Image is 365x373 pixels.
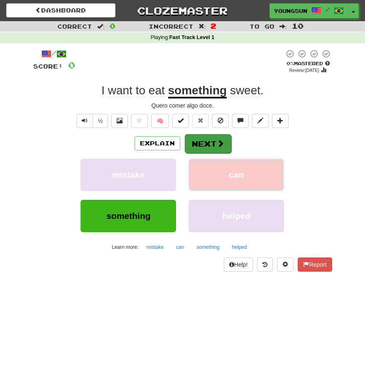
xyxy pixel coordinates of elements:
span: 0 [110,22,115,30]
span: 0 [68,60,75,70]
button: Next [185,134,231,153]
span: : [279,23,287,29]
span: Incorrect [149,23,194,30]
a: Clozemaster [128,3,237,18]
button: Set this sentence to 100% Mastered (alt+m) [172,114,189,128]
span: 0 % [287,61,294,66]
button: Help! [224,258,253,272]
div: Mastered [284,60,332,67]
button: Play sentence audio (ctl+space) [76,114,93,128]
button: Edit sentence (alt+d) [252,114,269,128]
span: I [101,84,105,97]
div: Text-to-speech controls [75,114,108,128]
span: helped [223,211,251,221]
span: mistake [112,170,145,179]
a: YoungSun4554 / [269,3,348,18]
button: Round history (alt+y) [257,258,273,272]
span: To go [250,23,274,30]
span: can [229,170,244,179]
button: Discuss sentence (alt+u) [232,114,249,128]
div: / [33,49,75,59]
small: Review: [DATE] [289,68,319,73]
span: : [97,23,105,29]
span: eat [149,84,165,97]
u: something [168,84,227,98]
button: Ignore sentence (alt+i) [212,114,229,128]
span: want [108,84,132,97]
div: Quero comer algo doce. [33,101,332,110]
button: Add to collection (alt+a) [272,114,289,128]
span: sweet [230,84,260,97]
span: something [106,211,150,221]
button: Reset to 0% Mastered (alt+r) [192,114,209,128]
button: mistake [142,241,168,253]
span: Score: [33,63,63,70]
span: 10 [292,22,304,30]
a: Dashboard [6,3,115,17]
button: ½ [93,114,108,128]
span: YoungSun4554 [274,7,307,15]
span: Correct [57,23,92,30]
button: Report [298,258,332,272]
span: / [326,7,330,12]
button: can [171,241,189,253]
button: mistake [81,159,176,191]
button: Explain [135,136,180,150]
span: . [227,84,264,97]
span: : [198,23,206,29]
button: helped [228,241,252,253]
button: 🧠 [151,114,169,128]
small: Learn more: [112,244,138,250]
strong: Fast Track Level 1 [169,34,215,40]
span: to [136,84,145,97]
button: can [189,159,284,191]
span: 2 [211,22,216,30]
button: something [192,241,224,253]
button: helped [189,200,284,232]
button: Favorite sentence (alt+f) [131,114,148,128]
button: Show image (alt+x) [111,114,128,128]
button: something [81,200,176,232]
